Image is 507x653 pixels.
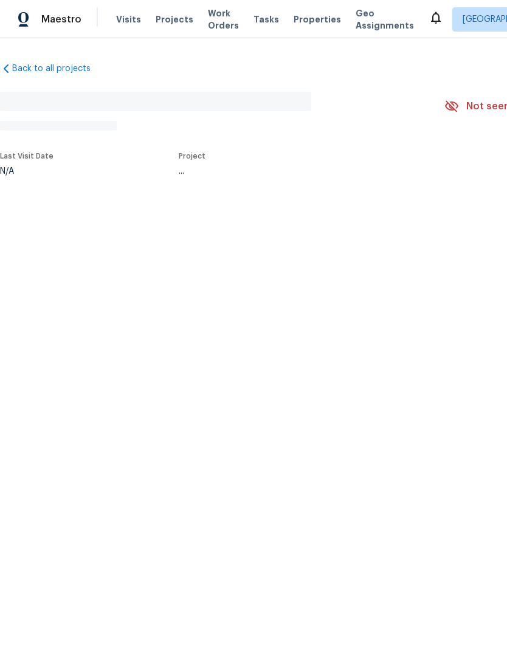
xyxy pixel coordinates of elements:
[253,15,279,24] span: Tasks
[116,13,141,26] span: Visits
[156,13,193,26] span: Projects
[356,7,414,32] span: Geo Assignments
[208,7,239,32] span: Work Orders
[179,167,412,176] div: ...
[41,13,81,26] span: Maestro
[179,152,205,160] span: Project
[294,13,341,26] span: Properties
